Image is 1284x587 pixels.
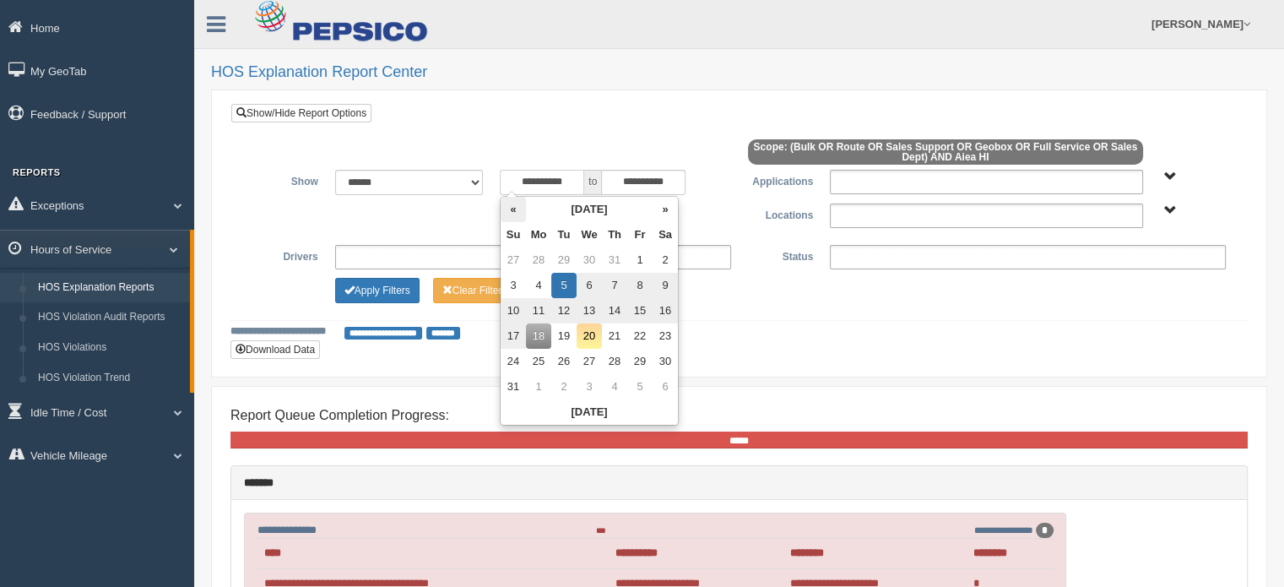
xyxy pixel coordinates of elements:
[602,349,627,374] td: 28
[30,363,190,394] a: HOS Violation Trend
[627,323,653,349] td: 22
[577,222,602,247] th: We
[627,298,653,323] td: 15
[627,374,653,399] td: 5
[30,302,190,333] a: HOS Violation Audit Reports
[526,349,551,374] td: 25
[653,273,678,298] td: 9
[740,204,822,224] label: Locations
[501,197,526,222] th: «
[551,222,577,247] th: Tu
[602,298,627,323] td: 14
[551,247,577,273] td: 29
[433,278,517,303] button: Change Filter Options
[602,247,627,273] td: 31
[577,374,602,399] td: 3
[501,349,526,374] td: 24
[501,298,526,323] td: 10
[584,170,601,195] span: to
[244,245,327,265] label: Drivers
[551,323,577,349] td: 19
[740,170,822,190] label: Applications
[627,222,653,247] th: Fr
[602,374,627,399] td: 4
[526,197,653,222] th: [DATE]
[627,349,653,374] td: 29
[653,298,678,323] td: 16
[551,273,577,298] td: 5
[577,273,602,298] td: 6
[244,170,327,190] label: Show
[335,278,420,303] button: Change Filter Options
[653,374,678,399] td: 6
[526,298,551,323] td: 11
[748,139,1144,165] span: Scope: (Bulk OR Route OR Sales Support OR Geobox OR Full Service OR Sales Dept) AND Aiea HI
[526,374,551,399] td: 1
[740,245,822,265] label: Status
[526,222,551,247] th: Mo
[602,273,627,298] td: 7
[653,247,678,273] td: 2
[577,349,602,374] td: 27
[602,222,627,247] th: Th
[653,197,678,222] th: »
[577,247,602,273] td: 30
[653,323,678,349] td: 23
[577,298,602,323] td: 13
[501,222,526,247] th: Su
[653,349,678,374] td: 30
[211,64,1267,81] h2: HOS Explanation Report Center
[627,247,653,273] td: 1
[501,374,526,399] td: 31
[501,247,526,273] td: 27
[627,273,653,298] td: 8
[551,374,577,399] td: 2
[501,273,526,298] td: 3
[577,323,602,349] td: 20
[526,323,551,349] td: 18
[30,333,190,363] a: HOS Violations
[526,273,551,298] td: 4
[526,247,551,273] td: 28
[551,349,577,374] td: 26
[231,104,371,122] a: Show/Hide Report Options
[230,408,1248,423] h4: Report Queue Completion Progress:
[30,273,190,303] a: HOS Explanation Reports
[551,298,577,323] td: 12
[501,323,526,349] td: 17
[501,399,678,425] th: [DATE]
[653,222,678,247] th: Sa
[230,340,320,359] button: Download Data
[602,323,627,349] td: 21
